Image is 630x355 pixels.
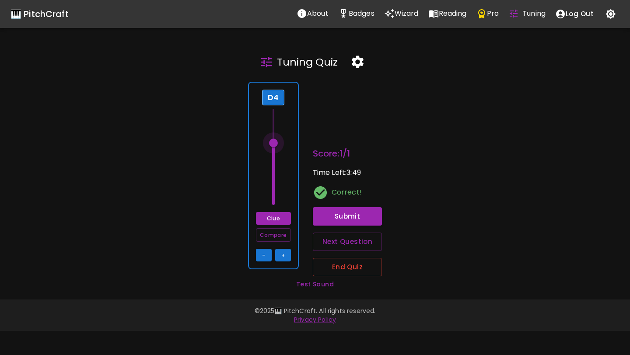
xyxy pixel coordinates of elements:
a: About [292,5,333,23]
button: About [292,5,333,22]
p: Pro [487,8,499,19]
button: End Quiz [313,258,382,276]
button: + [275,249,291,261]
button: Clue [256,212,291,225]
p: Tuning [522,8,546,19]
p: About [307,8,329,19]
p: Reading [439,8,467,19]
button: Submit [313,207,382,226]
p: © 2025 🎹 PitchCraft. All rights reserved. [63,306,567,315]
a: Wizard [379,5,423,23]
a: Reading [423,5,472,23]
h6: Score: 1 / 1 [313,146,350,160]
a: Stats [333,5,379,23]
p: Wizard [395,8,419,19]
a: Privacy Policy [294,315,336,324]
button: – [256,249,272,261]
button: Next Question [313,233,382,251]
button: Wizard [379,5,423,22]
button: Tuning Quiz [504,5,550,22]
button: Reading [423,5,472,22]
div: D4 [262,90,284,105]
p: Badges [349,8,374,19]
a: Tuning Quiz [504,5,550,23]
h5: Tuning Quiz [277,55,338,69]
a: 🎹 PitchCraft [10,7,69,21]
p: Correct! [332,187,362,198]
a: Pro [472,5,504,23]
p: Time Left: 3:49 [313,167,361,178]
button: Pro [472,5,504,22]
button: Stats [333,5,379,22]
button: Compare [256,228,291,242]
button: account of current user [550,5,598,23]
